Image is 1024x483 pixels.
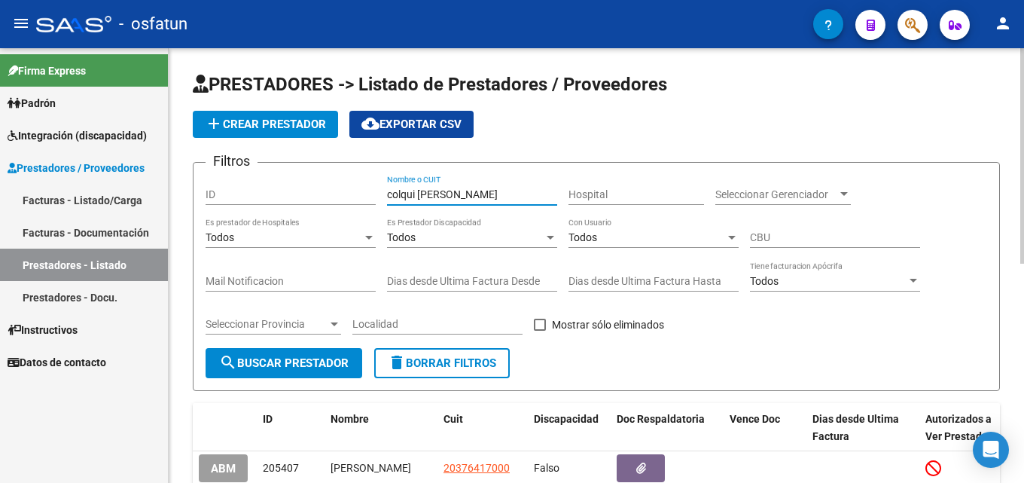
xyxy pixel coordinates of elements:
[361,118,462,131] span: Exportar CSV
[12,14,30,32] mat-icon: menu
[534,413,599,425] span: Discapacidad
[263,462,299,474] span: 205407
[534,462,559,474] span: Falso
[925,413,992,442] span: Autorizados a Ver Prestador
[8,95,56,112] span: Padrón
[973,432,1009,468] div: Open Intercom Messenger
[8,127,147,144] span: Integración (discapacidad)
[205,115,223,133] mat-icon: add
[388,356,496,370] span: Borrar Filtros
[219,356,349,370] span: Buscar Prestador
[361,115,379,133] mat-icon: cloud_download
[193,111,338,138] button: Crear Prestador
[205,118,326,131] span: Crear Prestador
[443,462,510,474] span: 20376417000
[206,348,362,378] button: Buscar Prestador
[374,348,510,378] button: Borrar Filtros
[263,413,273,425] span: ID
[568,231,597,243] span: Todos
[611,403,724,453] datatable-header-cell: Doc Respaldatoria
[528,403,611,453] datatable-header-cell: Discapacidad
[8,322,78,338] span: Instructivos
[812,413,899,442] span: Dias desde Ultima Factura
[715,188,837,201] span: Seleccionar Gerenciador
[387,231,416,243] span: Todos
[331,460,431,477] div: [PERSON_NAME]
[119,8,187,41] span: - osfatun
[325,403,437,453] datatable-header-cell: Nombre
[8,354,106,371] span: Datos de contacto
[552,316,664,334] span: Mostrar sólo eliminados
[806,403,919,453] datatable-header-cell: Dias desde Ultima Factura
[206,151,258,172] h3: Filtros
[730,413,780,425] span: Vence Doc
[257,403,325,453] datatable-header-cell: ID
[193,74,667,95] span: PRESTADORES -> Listado de Prestadores / Proveedores
[349,111,474,138] button: Exportar CSV
[206,231,234,243] span: Todos
[388,353,406,371] mat-icon: delete
[994,14,1012,32] mat-icon: person
[206,318,328,331] span: Seleccionar Provincia
[617,413,705,425] span: Doc Respaldatoria
[919,403,1002,453] datatable-header-cell: Autorizados a Ver Prestador
[724,403,806,453] datatable-header-cell: Vence Doc
[219,353,237,371] mat-icon: search
[331,413,369,425] span: Nombre
[8,160,145,176] span: Prestadores / Proveedores
[437,403,528,453] datatable-header-cell: Cuit
[750,275,779,287] span: Todos
[211,462,236,475] span: ABM
[443,413,463,425] span: Cuit
[199,454,248,482] button: ABM
[8,63,86,79] span: Firma Express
